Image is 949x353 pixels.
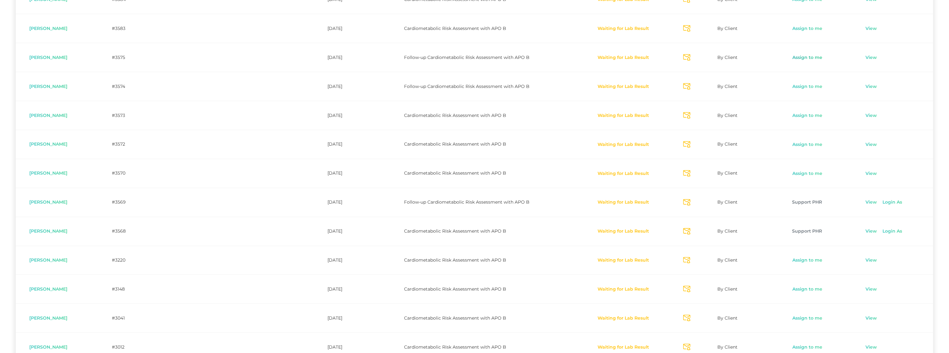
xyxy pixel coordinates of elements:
[598,228,650,234] button: Waiting for Lab Result
[865,228,877,234] a: View
[314,246,391,275] td: [DATE]
[683,315,691,321] svg: Send Notification
[865,142,877,148] a: View
[683,228,691,235] svg: Send Notification
[792,344,823,350] a: Assign to me
[404,344,506,350] span: Cardiometabolic Risk Assessment with APO B
[865,171,877,177] a: View
[314,304,391,333] td: [DATE]
[718,315,738,321] span: By Client
[865,84,877,90] a: View
[683,54,691,61] svg: Send Notification
[792,257,823,263] a: Assign to me
[598,26,650,32] button: Waiting for Lab Result
[98,43,155,72] td: #3575
[865,286,877,292] a: View
[598,344,650,350] button: Waiting for Lab Result
[792,55,823,61] a: Assign to me
[882,228,903,234] a: Login As
[404,315,506,321] span: Cardiometabolic Risk Assessment with APO B
[865,315,877,321] a: View
[29,26,67,31] span: [PERSON_NAME]
[683,286,691,292] svg: Send Notification
[98,217,155,246] td: #3568
[404,257,506,263] span: Cardiometabolic Risk Assessment with APO B
[404,55,529,60] span: Follow-up Cardiometabolic Risk Assessment with APO B
[598,199,650,205] button: Waiting for Lab Result
[98,275,155,304] td: #3148
[404,113,506,118] span: Cardiometabolic Risk Assessment with APO B
[404,286,506,292] span: Cardiometabolic Risk Assessment with APO B
[865,26,877,32] a: View
[598,257,650,263] button: Waiting for Lab Result
[598,55,650,61] button: Waiting for Lab Result
[718,55,738,60] span: By Client
[98,101,155,130] td: #3573
[314,275,391,304] td: [DATE]
[314,101,391,130] td: [DATE]
[865,199,877,205] a: View
[404,170,506,176] span: Cardiometabolic Risk Assessment with APO B
[718,170,738,176] span: By Client
[598,286,650,292] button: Waiting for Lab Result
[792,315,823,321] a: Assign to me
[718,141,738,147] span: By Client
[29,315,67,321] span: [PERSON_NAME]
[98,14,155,43] td: #3583
[29,113,67,118] span: [PERSON_NAME]
[598,84,650,90] button: Waiting for Lab Result
[314,159,391,188] td: [DATE]
[98,246,155,275] td: #3220
[29,170,67,176] span: [PERSON_NAME]
[718,84,738,89] span: By Client
[314,130,391,159] td: [DATE]
[792,228,822,234] span: Support PHR
[29,55,67,60] span: [PERSON_NAME]
[792,199,822,205] span: Support PHR
[792,142,823,148] a: Assign to me
[683,199,691,206] svg: Send Notification
[792,26,823,32] a: Assign to me
[314,188,391,217] td: [DATE]
[792,84,823,90] a: Assign to me
[865,344,877,350] a: View
[404,228,506,234] span: Cardiometabolic Risk Assessment with APO B
[792,286,823,292] a: Assign to me
[683,25,691,32] svg: Send Notification
[718,228,738,234] span: By Client
[683,141,691,148] svg: Send Notification
[683,257,691,264] svg: Send Notification
[314,72,391,101] td: [DATE]
[29,286,67,292] span: [PERSON_NAME]
[314,43,391,72] td: [DATE]
[598,142,650,148] button: Waiting for Lab Result
[865,55,877,61] a: View
[98,188,155,217] td: #3569
[718,26,738,31] span: By Client
[314,14,391,43] td: [DATE]
[98,304,155,333] td: #3041
[792,113,823,119] a: Assign to me
[29,199,67,205] span: [PERSON_NAME]
[792,171,823,177] a: Assign to me
[718,257,738,263] span: By Client
[29,257,67,263] span: [PERSON_NAME]
[683,112,691,119] svg: Send Notification
[29,141,67,147] span: [PERSON_NAME]
[98,159,155,188] td: #3570
[598,171,650,177] button: Waiting for Lab Result
[314,217,391,246] td: [DATE]
[29,344,67,350] span: [PERSON_NAME]
[404,199,529,205] span: Follow-up Cardiometabolic Risk Assessment with APO B
[404,26,506,31] span: Cardiometabolic Risk Assessment with APO B
[683,344,691,350] svg: Send Notification
[718,286,738,292] span: By Client
[598,113,650,119] button: Waiting for Lab Result
[882,199,903,205] a: Login As
[29,228,67,234] span: [PERSON_NAME]
[683,170,691,177] svg: Send Notification
[598,315,650,321] button: Waiting for Lab Result
[865,113,877,119] a: View
[404,84,529,89] span: Follow-up Cardiometabolic Risk Assessment with APO B
[29,84,67,89] span: [PERSON_NAME]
